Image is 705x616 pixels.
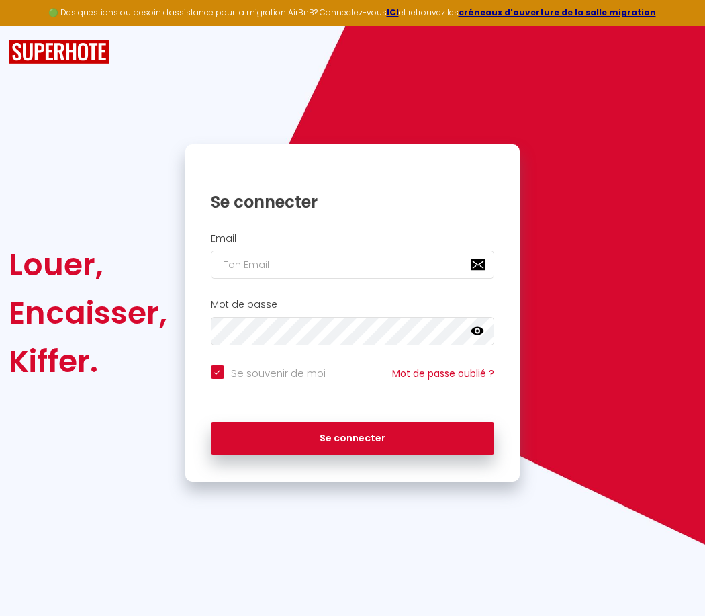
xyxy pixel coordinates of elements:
a: créneaux d'ouverture de la salle migration [459,7,656,18]
div: Encaisser, [9,289,167,337]
div: Kiffer. [9,337,167,386]
input: Ton Email [211,251,495,279]
div: Louer, [9,240,167,289]
img: SuperHote logo [9,40,109,64]
h1: Se connecter [211,191,495,212]
h2: Email [211,233,495,245]
h2: Mot de passe [211,299,495,310]
a: Mot de passe oublié ? [392,367,494,380]
a: ICI [387,7,399,18]
button: Se connecter [211,422,495,455]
